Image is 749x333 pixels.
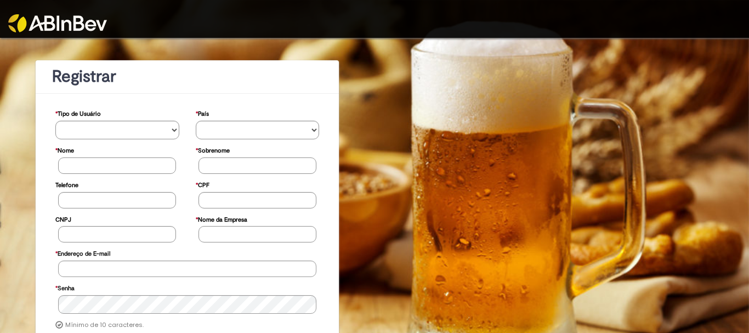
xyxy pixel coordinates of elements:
[65,321,144,330] label: Mínimo de 10 caracteres.
[55,176,78,192] label: Telefone
[55,279,75,295] label: Senha
[196,211,247,227] label: Nome da Empresa
[55,105,101,121] label: Tipo de Usuário
[55,211,71,227] label: CNPJ
[55,142,74,157] label: Nome
[196,105,209,121] label: País
[52,67,322,86] h1: Registrar
[8,14,107,32] img: ABInbev-white.png
[55,245,110,261] label: Endereço de E-mail
[196,142,230,157] label: Sobrenome
[196,176,209,192] label: CPF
